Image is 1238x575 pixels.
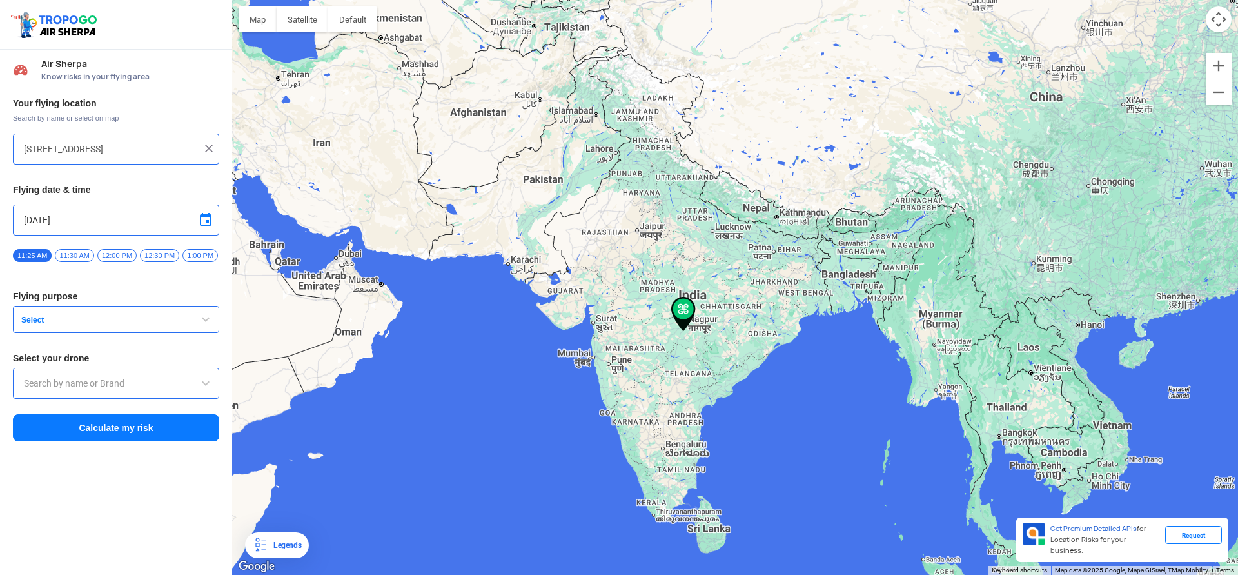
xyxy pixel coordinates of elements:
h3: Flying date & time [13,185,219,194]
span: 11:30 AM [55,249,93,262]
span: Know risks in your flying area [41,72,219,82]
button: Keyboard shortcuts [992,566,1047,575]
button: Map camera controls [1206,6,1232,32]
button: Select [13,306,219,333]
span: Get Premium Detailed APIs [1050,524,1137,533]
div: for Location Risks for your business. [1045,523,1165,557]
span: Select [16,315,177,325]
div: Legends [268,538,301,553]
span: Map data ©2025 Google, Mapa GISrael, TMap Mobility [1055,567,1208,574]
div: Request [1165,526,1222,544]
a: Terms [1216,567,1234,574]
button: Show satellite imagery [277,6,328,32]
img: Legends [253,538,268,553]
input: Select Date [24,212,208,228]
span: 1:00 PM [182,249,218,262]
h3: Select your drone [13,354,219,363]
h3: Your flying location [13,99,219,108]
button: Zoom out [1206,79,1232,105]
input: Search by name or Brand [24,376,208,391]
button: Show street map [239,6,277,32]
span: 12:30 PM [140,249,179,262]
span: 12:00 PM [97,249,137,262]
span: Air Sherpa [41,59,219,69]
a: Open this area in Google Maps (opens a new window) [235,558,278,575]
span: 11:25 AM [13,249,52,262]
button: Calculate my risk [13,414,219,441]
img: ic_tgdronemaps.svg [10,10,101,39]
img: ic_close.png [202,142,215,155]
img: Google [235,558,278,575]
button: Zoom in [1206,53,1232,79]
span: Search by name or select on map [13,113,219,123]
img: Risk Scores [13,62,28,77]
h3: Flying purpose [13,292,219,301]
input: Search your flying location [24,141,199,157]
img: Premium APIs [1023,523,1045,545]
